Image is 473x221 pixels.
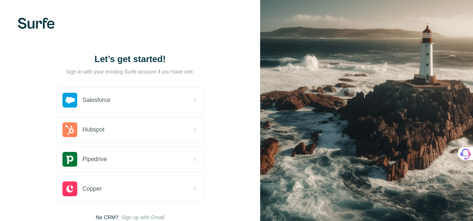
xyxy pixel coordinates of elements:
[62,93,77,108] img: salesforce's logo
[62,122,77,137] img: hubspot's logo
[62,152,77,167] img: pipedrive's logo
[62,181,77,196] img: copper's logo
[18,18,55,29] img: Surfe's logo
[121,214,164,221] button: Sign up with Gmail
[82,155,107,164] span: Pipedrive
[82,125,105,134] span: Hubspot
[56,53,204,65] h1: Let’s get started!
[66,68,194,75] p: Sign in with your existing Surfe account if you have one.
[82,96,110,105] span: Salesforce
[82,184,102,193] span: Copper
[96,214,118,221] span: No CRM?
